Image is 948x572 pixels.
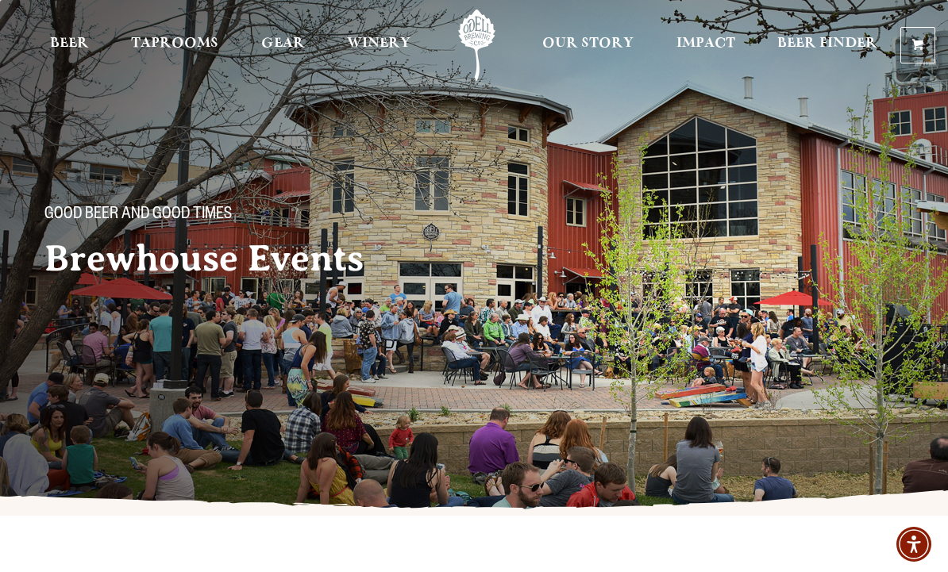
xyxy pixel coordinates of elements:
span: Gear [261,37,305,50]
a: Impact [666,10,746,81]
a: Our Story [532,10,644,81]
a: Beer Finder [767,10,888,81]
span: Taprooms [131,37,218,50]
span: Good Beer and Good Times [44,205,232,226]
span: Winery [347,37,410,50]
a: Taprooms [121,10,229,81]
a: Odell Home [447,10,507,81]
div: Accessibility Menu [896,527,931,562]
a: Beer [40,10,99,81]
span: Our Story [542,37,634,50]
a: Gear [251,10,315,81]
span: Beer [50,37,89,50]
h2: Brewhouse Events [44,239,540,278]
a: Winery [337,10,421,81]
span: Beer Finder [777,37,877,50]
span: Impact [676,37,735,50]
